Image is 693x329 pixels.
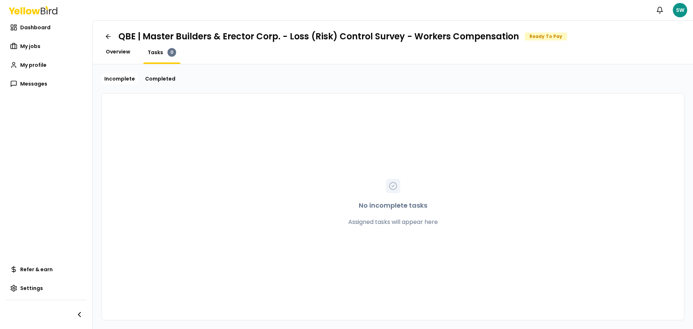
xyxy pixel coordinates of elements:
a: My profile [6,58,87,72]
a: Refer & earn [6,262,87,277]
div: Ready To Pay [525,33,567,40]
span: SW [673,3,687,17]
a: Incomplete [101,73,138,85]
span: My profile [20,61,47,69]
span: Messages [20,80,47,87]
a: Completed [142,73,178,85]
a: My jobs [6,39,87,53]
span: Settings [20,285,43,292]
a: Messages [6,77,87,91]
a: Settings [6,281,87,295]
span: My jobs [20,43,40,50]
div: 0 [167,48,176,57]
span: Overview [106,48,130,55]
p: Assigned tasks will appear here [348,218,438,226]
span: Tasks [148,49,163,56]
span: Dashboard [20,24,51,31]
a: Tasks0 [143,48,180,57]
a: Dashboard [6,20,87,35]
h1: QBE | Master Builders & Erector Corp. - Loss (Risk) Control Survey - Workers Compensation [118,31,519,42]
span: Refer & earn [20,266,53,273]
p: No incomplete tasks [359,200,427,211]
a: Overview [101,48,135,55]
